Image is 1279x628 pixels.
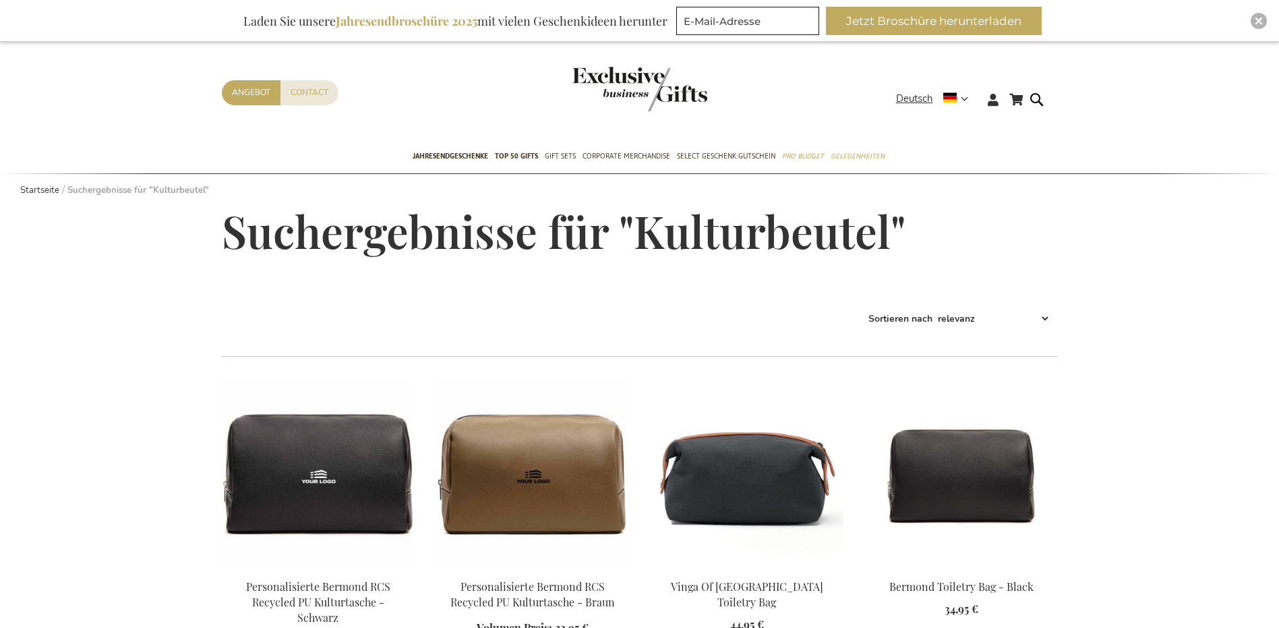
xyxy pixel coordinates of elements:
[677,149,775,163] span: Select Geschenk Gutschein
[865,378,1058,567] img: Bermond Toiletry Bag - Black
[651,378,843,567] img: Vinga Of Sweden Toiletry Bag
[676,7,823,39] form: marketing offers and promotions
[826,7,1042,35] button: Jetzt Broschüre herunterladen
[583,149,670,163] span: Corporate Merchandise
[865,562,1058,575] a: Bermond Toiletry Bag - Black
[246,579,390,625] a: Personalisierte Bermond RCS Recycled PU Kulturtasche - Schwarz
[831,149,885,163] span: Gelegenheiten
[572,67,640,111] a: store logo
[1255,17,1263,25] img: Close
[671,579,823,609] a: Vinga Of [GEOGRAPHIC_DATA] Toiletry Bag
[336,13,477,29] b: Jahresendbroschüre 2025
[676,7,819,35] input: E-Mail-Adresse
[222,562,415,575] a: Personalised Bermond RCS Recycled PU Toiletry Bag - Black
[413,149,488,163] span: Jahresendgeschenke
[545,149,576,163] span: Gift Sets
[495,149,538,163] span: TOP 50 Gifts
[280,80,338,105] a: Contact
[868,312,932,325] label: Sortieren nach
[651,562,843,575] a: Vinga Of Sweden Toiletry Bag
[237,7,674,35] div: Laden Sie unsere mit vielen Geschenkideen herunter
[436,562,629,575] a: Personalised Bermond RCS Recycled PU Toiletry Bag - Brown
[896,91,933,107] span: Deutsch
[572,67,707,111] img: Exclusive Business gifts logo
[889,579,1034,594] a: Bermond Toiletry Bag - Black
[20,184,59,196] a: Startseite
[945,602,978,616] span: 34,95 €
[896,91,977,107] div: Deutsch
[782,149,824,163] span: Pro Budget
[1251,13,1267,29] div: Close
[222,378,415,567] img: Personalised Bermond RCS Recycled PU Toiletry Bag - Black
[222,202,905,260] span: Suchergebnisse für "Kulturbeutel"
[67,184,209,196] strong: Suchergebnisse für "Kulturbeutel"
[436,378,629,567] img: Personalised Bermond RCS Recycled PU Toiletry Bag - Brown
[450,579,615,609] a: Personalisierte Bermond RCS Recycled PU Kulturtasche - Braun
[222,80,280,105] a: Angebot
